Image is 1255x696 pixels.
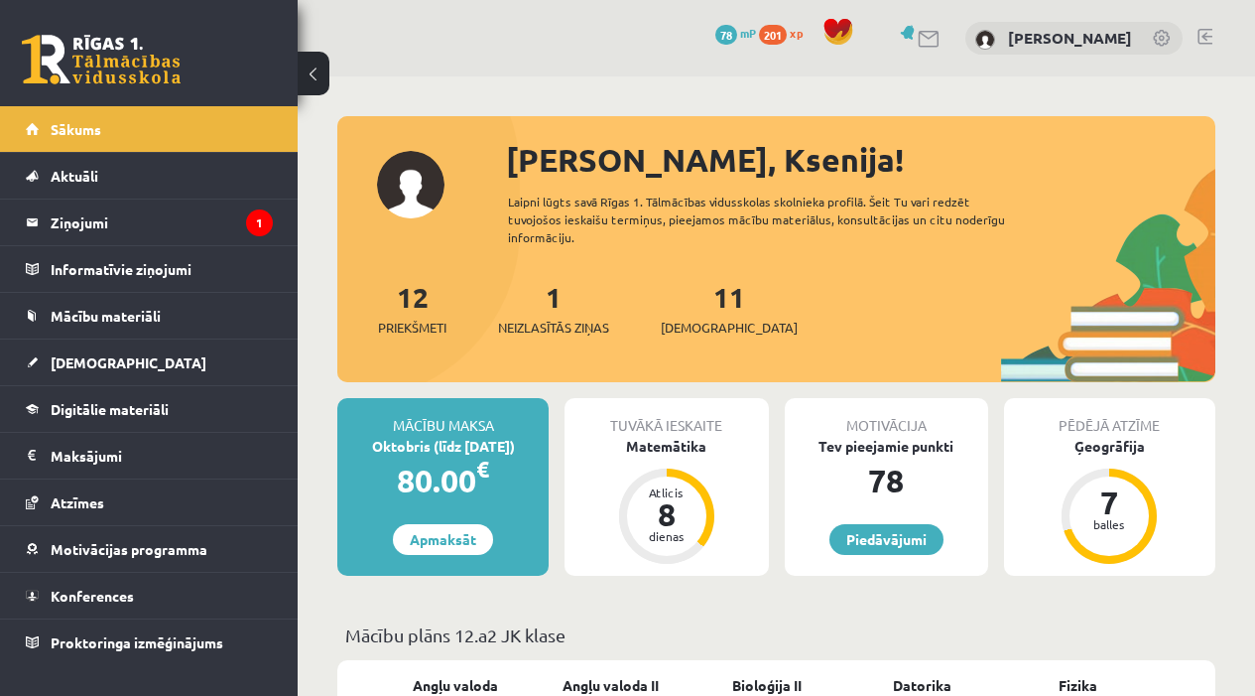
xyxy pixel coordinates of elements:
[51,400,169,418] span: Digitālie materiāli
[829,524,943,555] a: Piedāvājumi
[26,433,273,479] a: Maksājumi
[715,25,737,45] span: 78
[26,340,273,385] a: [DEMOGRAPHIC_DATA]
[759,25,813,41] a: 201 xp
[51,120,101,138] span: Sākums
[378,279,446,338] a: 12Priekšmeti
[51,540,207,558] span: Motivācijas programma
[51,167,98,185] span: Aktuāli
[26,480,273,525] a: Atzīmes
[637,530,696,542] div: dienas
[785,436,988,457] div: Tev pieejamie punkti
[51,200,273,245] legend: Ziņojumi
[26,246,273,292] a: Informatīvie ziņojumi
[22,35,181,84] a: Rīgas 1. Tālmācības vidusskola
[26,620,273,665] a: Proktoringa izmēģinājums
[661,279,798,338] a: 11[DEMOGRAPHIC_DATA]
[563,675,659,696] a: Angļu valoda II
[51,587,134,605] span: Konferences
[51,307,161,325] span: Mācību materiāli
[975,30,995,50] img: Ksenija Tereško
[1059,675,1097,696] a: Fizika
[378,318,446,338] span: Priekšmeti
[51,633,223,651] span: Proktoringa izmēģinājums
[790,25,803,41] span: xp
[785,457,988,504] div: 78
[1004,398,1215,436] div: Pēdējā atzīme
[565,436,768,457] div: Matemātika
[1004,436,1215,567] a: Ģeogrāfija 7 balles
[337,457,549,504] div: 80.00
[26,106,273,152] a: Sākums
[637,487,696,498] div: Atlicis
[893,675,951,696] a: Datorika
[732,675,802,696] a: Bioloģija II
[26,386,273,432] a: Digitālie materiāli
[715,25,756,41] a: 78 mP
[51,493,104,511] span: Atzīmes
[26,153,273,199] a: Aktuāli
[785,398,988,436] div: Motivācija
[740,25,756,41] span: mP
[26,526,273,572] a: Motivācijas programma
[565,436,768,567] a: Matemātika Atlicis 8 dienas
[51,246,273,292] legend: Informatīvie ziņojumi
[413,675,498,696] a: Angļu valoda
[1008,28,1132,48] a: [PERSON_NAME]
[26,200,273,245] a: Ziņojumi1
[337,398,549,436] div: Mācību maksa
[565,398,768,436] div: Tuvākā ieskaite
[759,25,787,45] span: 201
[51,433,273,479] legend: Maksājumi
[51,353,206,371] span: [DEMOGRAPHIC_DATA]
[345,622,1207,648] p: Mācību plāns 12.a2 JK klase
[26,293,273,339] a: Mācību materiāli
[1004,436,1215,457] div: Ģeogrāfija
[498,279,609,338] a: 1Neizlasītās ziņas
[508,193,1035,246] div: Laipni lūgts savā Rīgas 1. Tālmācības vidusskolas skolnieka profilā. Šeit Tu vari redzēt tuvojošo...
[26,573,273,619] a: Konferences
[337,436,549,457] div: Oktobris (līdz [DATE])
[1079,487,1139,518] div: 7
[1079,518,1139,530] div: balles
[393,524,493,555] a: Apmaksāt
[506,136,1215,184] div: [PERSON_NAME], Ksenija!
[246,209,273,236] i: 1
[476,455,489,484] span: €
[637,498,696,530] div: 8
[661,318,798,338] span: [DEMOGRAPHIC_DATA]
[498,318,609,338] span: Neizlasītās ziņas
